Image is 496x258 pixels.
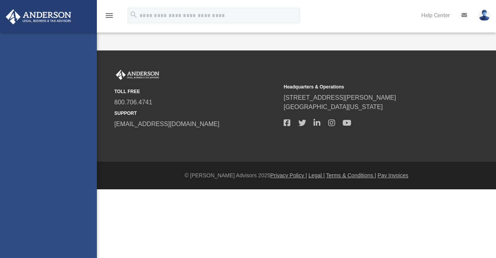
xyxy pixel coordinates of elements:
[114,121,219,127] a: [EMAIL_ADDRESS][DOMAIN_NAME]
[105,11,114,20] i: menu
[114,70,161,80] img: Anderson Advisors Platinum Portal
[284,104,383,110] a: [GEOGRAPHIC_DATA][US_STATE]
[270,172,307,178] a: Privacy Policy |
[105,15,114,20] a: menu
[114,88,278,95] small: TOLL FREE
[284,83,448,90] small: Headquarters & Operations
[326,172,376,178] a: Terms & Conditions |
[377,172,408,178] a: Pay Invoices
[129,10,138,19] i: search
[114,99,152,106] a: 800.706.4741
[114,110,278,117] small: SUPPORT
[284,94,396,101] a: [STREET_ADDRESS][PERSON_NAME]
[97,171,496,180] div: © [PERSON_NAME] Advisors 2025
[3,9,74,24] img: Anderson Advisors Platinum Portal
[479,10,490,21] img: User Pic
[308,172,325,178] a: Legal |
